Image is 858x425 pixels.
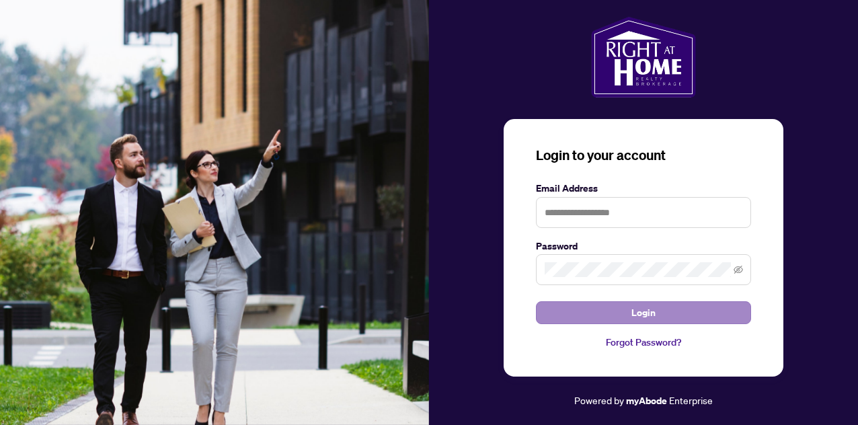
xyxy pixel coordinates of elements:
label: Email Address [536,181,751,196]
img: ma-logo [591,17,695,98]
span: Enterprise [669,394,713,406]
a: Forgot Password? [536,335,751,350]
label: Password [536,239,751,254]
span: Login [631,302,656,323]
span: eye-invisible [734,265,743,274]
h3: Login to your account [536,146,751,165]
span: Powered by [574,394,624,406]
a: myAbode [626,393,667,408]
button: Login [536,301,751,324]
